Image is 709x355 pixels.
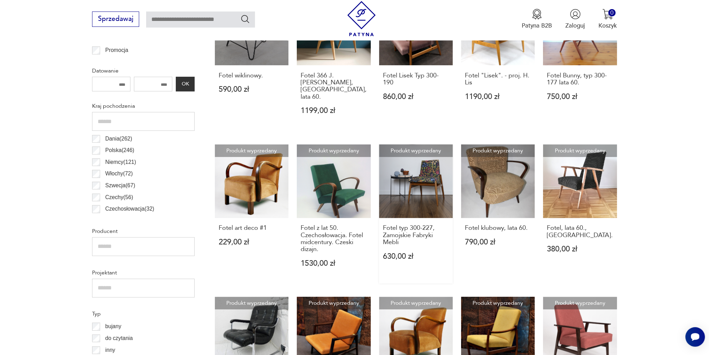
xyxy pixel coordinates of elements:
h3: Fotel klubowy, lata 60. [465,225,531,232]
p: Dania ( 262 ) [105,134,132,143]
p: 380,00 zł [547,246,613,253]
a: Ikona medaluPatyna B2B [522,9,552,30]
p: 860,00 zł [383,93,449,100]
h3: Fotel art deco #1 [219,225,285,232]
img: Ikona koszyka [602,9,613,20]
p: Polska ( 246 ) [105,146,134,155]
h3: Fotel Bunny, typ 300-177 lata 60. [547,72,613,86]
p: 590,00 zł [219,86,285,93]
button: Sprzedawaj [92,12,139,27]
img: Patyna - sklep z meblami i dekoracjami vintage [344,1,379,36]
p: bujany [105,322,121,331]
img: Ikona medalu [531,9,542,20]
p: Zaloguj [565,22,585,30]
p: Typ [92,309,195,318]
p: Projektant [92,268,195,277]
p: inny [105,346,115,355]
h3: Fotel wiklinowy. [219,72,285,79]
h3: Fotel Lisek Typ 300-190 [383,72,449,86]
p: Datowanie [92,66,195,75]
p: 750,00 zł [547,93,613,100]
p: Szwecja ( 67 ) [105,181,135,190]
h3: Fotel 366 J. [PERSON_NAME], [GEOGRAPHIC_DATA], lata 60. [301,72,367,101]
img: Ikonka użytkownika [570,9,581,20]
p: Włochy ( 72 ) [105,169,133,178]
button: Patyna B2B [522,9,552,30]
a: Sprzedawaj [92,17,139,22]
h3: Fotel z lat 50. Czechosłowacja. Fotel midcentury. Czeski dizajn. [301,225,367,253]
p: 229,00 zł [219,239,285,246]
iframe: Smartsupp widget button [685,327,705,347]
p: Kraj pochodzenia [92,101,195,111]
p: Patyna B2B [522,22,552,30]
p: Promocja [105,46,128,55]
button: Zaloguj [565,9,585,30]
p: Czechy ( 56 ) [105,193,133,202]
p: do czytania [105,334,133,343]
button: Szukaj [240,14,250,24]
h3: Fotel typ 300-227, Zamojskie Fabryki Mebli [383,225,449,246]
p: Norwegia ( 27 ) [105,216,138,225]
p: Czechosłowacja ( 32 ) [105,204,154,213]
div: 0 [608,9,616,16]
a: Produkt wyprzedanyFotel z lat 50. Czechosłowacja. Fotel midcentury. Czeski dizajn.Fotel z lat 50.... [297,144,370,284]
p: 1190,00 zł [465,93,531,100]
button: 0Koszyk [598,9,617,30]
p: Koszyk [598,22,617,30]
p: 1530,00 zł [301,260,367,267]
a: Produkt wyprzedanyFotel typ 300-227, Zamojskie Fabryki MebliFotel typ 300-227, Zamojskie Fabryki ... [379,144,453,284]
a: Produkt wyprzedanyFotel, lata 60., Polska.Fotel, lata 60., [GEOGRAPHIC_DATA].380,00 zł [543,144,617,284]
p: Producent [92,227,195,236]
p: Niemcy ( 121 ) [105,158,136,167]
h3: Fotel "Lisek". - proj. H. Lis [465,72,531,86]
p: 790,00 zł [465,239,531,246]
a: Produkt wyprzedanyFotel art deco #1Fotel art deco #1229,00 zł [215,144,288,284]
p: 1199,00 zł [301,107,367,114]
p: 630,00 zł [383,253,449,260]
a: Produkt wyprzedanyFotel klubowy, lata 60.Fotel klubowy, lata 60.790,00 zł [461,144,535,284]
button: OK [176,77,195,91]
h3: Fotel, lata 60., [GEOGRAPHIC_DATA]. [547,225,613,239]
